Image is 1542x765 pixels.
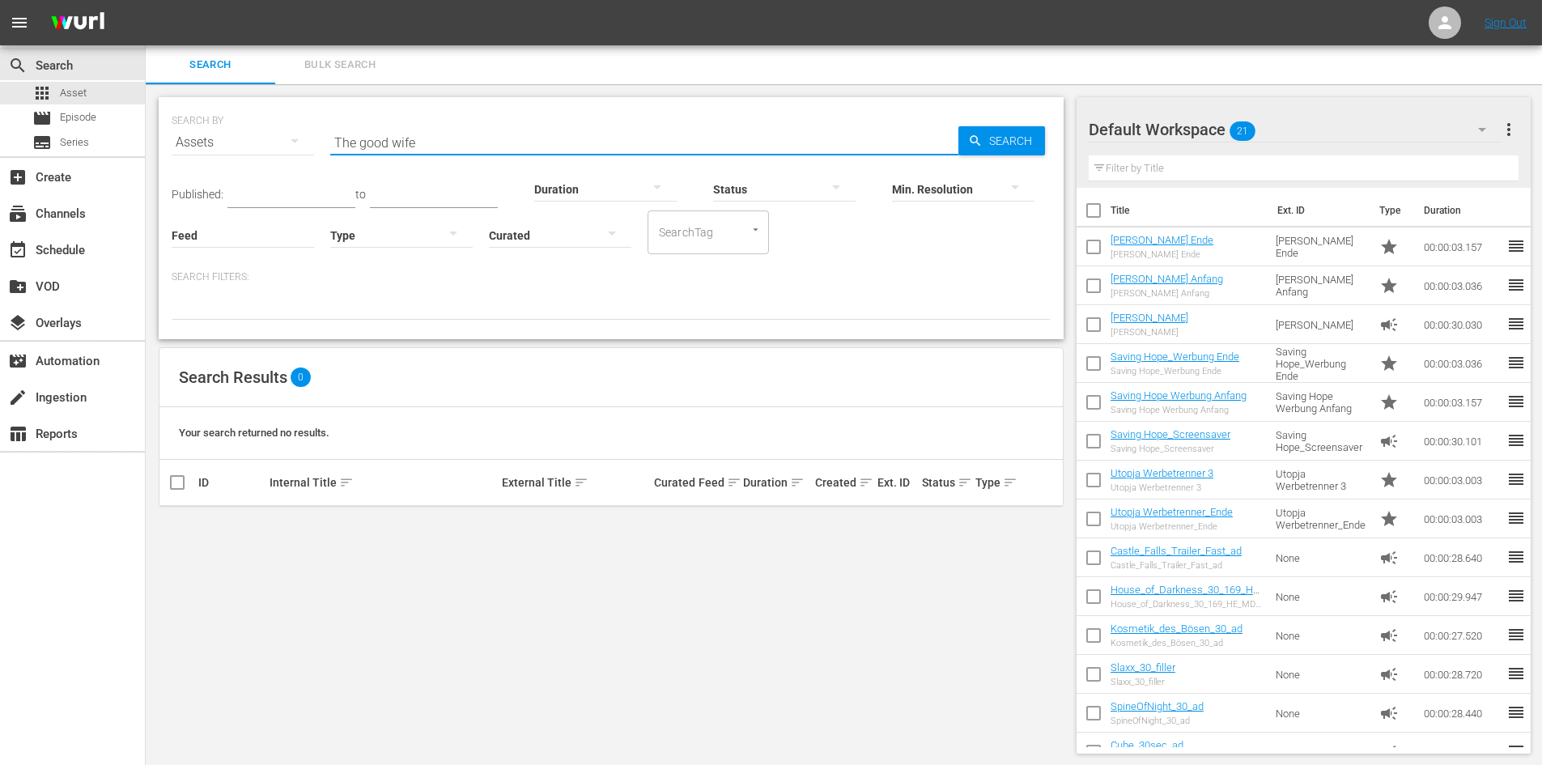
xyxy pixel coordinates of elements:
span: to [355,188,366,201]
span: sort [727,475,741,490]
span: sort [1003,475,1017,490]
span: Ad [1379,665,1399,684]
a: Slaxx_30_filler [1111,661,1175,674]
div: Utopja Werbetrenner 3 [1111,482,1213,493]
span: Promo [1379,237,1399,257]
span: reorder [1506,664,1526,683]
div: External Title [502,473,649,492]
span: reorder [1506,508,1526,528]
a: Utopja Werbetrenner 3 [1111,467,1213,479]
td: None [1269,694,1373,733]
a: Saving Hope_Screensaver [1111,428,1230,440]
td: None [1269,655,1373,694]
div: Status [922,473,971,492]
span: Series [32,133,52,152]
td: Saving Hope_Werbung Ende [1269,344,1373,383]
span: reorder [1506,742,1526,761]
a: Kosmetik_des_Bösen_30_ad [1111,623,1243,635]
div: Saving Hope_Werbung Ende [1111,366,1239,376]
div: Default Workspace [1089,107,1502,152]
div: Saving Hope Werbung Anfang [1111,405,1247,415]
span: menu [10,13,29,32]
span: sort [339,475,354,490]
span: reorder [1506,353,1526,372]
td: 00:00:03.003 [1417,461,1506,499]
p: Search Filters: [172,270,1051,284]
span: Ad [1379,431,1399,451]
div: [PERSON_NAME] Ende [1111,249,1213,260]
td: 00:00:27.520 [1417,616,1506,655]
span: Asset [60,85,87,101]
div: Saving Hope_Screensaver [1111,444,1230,454]
a: Castle_Falls_Trailer_Fast_ad [1111,545,1242,557]
span: Schedule [8,240,28,260]
td: Utopja Werbetrenner_Ende [1269,499,1373,538]
td: 00:00:30.030 [1417,305,1506,344]
div: ID [198,476,265,489]
span: reorder [1506,392,1526,411]
span: reorder [1506,703,1526,722]
td: Saving Hope Werbung Anfang [1269,383,1373,422]
div: Ext. ID [877,476,917,489]
a: Saving Hope Werbung Anfang [1111,389,1247,402]
span: more_vert [1499,120,1519,139]
span: Episode [60,109,96,125]
td: 00:00:28.720 [1417,655,1506,694]
td: 00:00:03.157 [1417,227,1506,266]
th: Ext. ID [1268,188,1370,233]
span: Published: [172,188,223,201]
span: Ad [1379,703,1399,723]
td: 00:00:03.036 [1417,266,1506,305]
div: Internal Title [270,473,497,492]
span: Ad [1379,587,1399,606]
span: sort [958,475,972,490]
div: Assets [172,120,314,165]
span: Search Results [179,368,287,387]
span: 0 [291,368,311,387]
span: Ingestion [8,388,28,407]
td: 00:00:03.003 [1417,499,1506,538]
img: ans4CAIJ8jUAAAAAAAAAAAAAAAAAAAAAAAAgQb4GAAAAAAAAAAAAAAAAAAAAAAAAJMjXAAAAAAAAAAAAAAAAAAAAAAAAgAT5G... [39,4,117,42]
span: VOD [8,277,28,296]
td: Utopja Werbetrenner 3 [1269,461,1373,499]
span: Ad [1379,315,1399,334]
a: Saving Hope_Werbung Ende [1111,351,1239,363]
span: Ad [1379,742,1399,762]
span: Asset [32,83,52,103]
th: Title [1111,188,1268,233]
span: reorder [1506,236,1526,256]
span: sort [790,475,805,490]
span: Automation [8,351,28,371]
a: House_of_Darkness_30_169_HE_MD_Ad [1111,584,1260,608]
span: Reports [8,424,28,444]
div: Kosmetik_des_Bösen_30_ad [1111,638,1243,648]
span: Channels [8,204,28,223]
span: Ad [1379,626,1399,645]
span: Search [155,56,265,74]
a: SpineOfNight_30_ad [1111,700,1204,712]
a: [PERSON_NAME] Anfang [1111,273,1223,285]
td: Saving Hope_Screensaver [1269,422,1373,461]
span: Promo [1379,470,1399,490]
span: sort [574,475,588,490]
button: Search [958,126,1045,155]
span: Overlays [8,313,28,333]
div: Feed [699,473,738,492]
td: 00:00:03.036 [1417,344,1506,383]
a: [PERSON_NAME] [1111,312,1188,324]
span: reorder [1506,547,1526,567]
span: Promo [1379,276,1399,295]
td: None [1269,538,1373,577]
span: reorder [1506,586,1526,606]
td: [PERSON_NAME] Anfang [1269,266,1373,305]
td: 00:00:03.157 [1417,383,1506,422]
span: Ad [1379,548,1399,567]
td: 00:00:29.947 [1417,577,1506,616]
span: reorder [1506,625,1526,644]
a: Cube_30sec_ad [1111,739,1183,751]
td: 00:00:30.101 [1417,422,1506,461]
span: reorder [1506,314,1526,334]
span: reorder [1506,470,1526,489]
div: Created [815,473,873,492]
td: [PERSON_NAME] Ende [1269,227,1373,266]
